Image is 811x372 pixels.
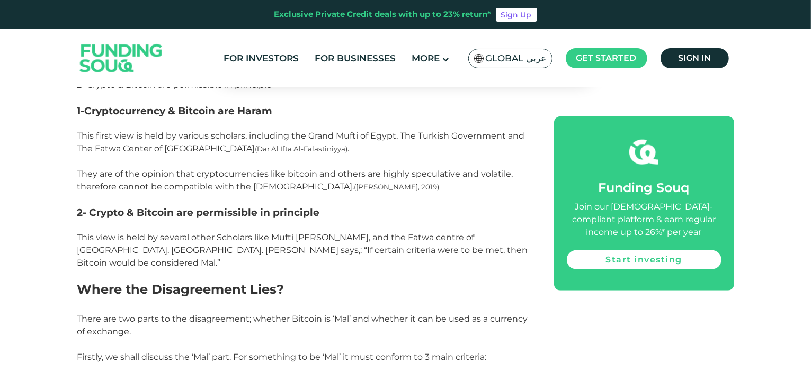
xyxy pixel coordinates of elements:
[85,105,273,117] span: Cryptocurrency & Bitcoin are Haram
[412,53,440,63] span: More
[77,352,487,362] span: Firstly, we shall discuss the ‘Mal’ part. For something to be ‘Mal’ it must conform to 3 main cri...
[255,144,348,153] span: (Dar Al Ifta Al-Falastiniyya)
[486,52,547,65] span: Global عربي
[354,183,440,191] span: ([PERSON_NAME], 2019)
[69,32,173,85] img: Logo
[599,180,690,195] span: Funding Souq
[576,53,637,63] span: Get started
[567,201,721,239] div: Join our [DEMOGRAPHIC_DATA]-compliant platform & earn regular income up to 26%* per year
[567,250,721,269] a: Start investing
[77,131,525,192] span: This first view is held by various scholars, including the Grand Mufti of Egypt, The Turkish Gove...
[661,48,729,68] a: Sign in
[274,8,492,21] div: Exclusive Private Credit deals with up to 23% return*
[678,53,711,63] span: Sign in
[77,80,272,90] span: 2- Crypto & Bitcoin are permissible in principle
[77,206,320,219] span: 2- Crypto & Bitcoin are permissible in principle
[221,50,301,67] a: For Investors
[312,50,398,67] a: For Businesses
[77,105,85,117] span: 1-
[496,8,537,22] a: Sign Up
[629,138,658,167] img: fsicon
[474,54,484,63] img: SA Flag
[77,232,528,268] span: This view is held by several other Scholars like Mufti [PERSON_NAME], and the Fatwa centre of [GE...
[77,314,528,337] span: There are two parts to the disagreement; whether Bitcoin is ‘Mal’ and whether it can be used as a...
[77,282,284,297] span: Where the Disagreement Lies?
